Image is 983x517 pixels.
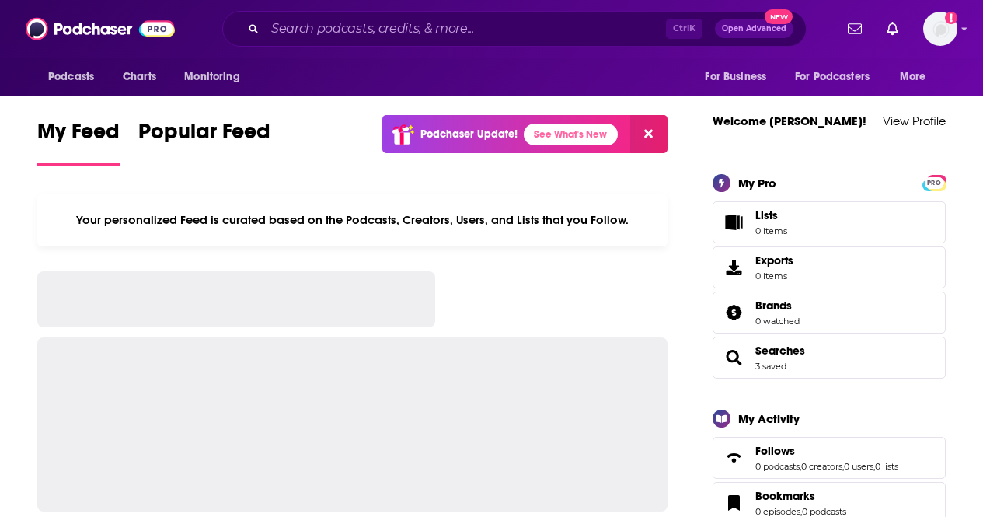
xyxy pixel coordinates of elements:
span: Exports [755,253,793,267]
a: Popular Feed [138,118,270,166]
a: PRO [925,176,943,187]
span: , [842,461,844,472]
span: Logged in as veronica.smith [923,12,957,46]
button: open menu [889,62,946,92]
a: 0 lists [875,461,898,472]
span: , [800,506,802,517]
span: My Feed [37,118,120,154]
a: 3 saved [755,361,786,372]
div: My Activity [738,411,800,426]
span: Lists [718,211,749,233]
a: Exports [713,246,946,288]
a: Follows [718,447,749,469]
span: Open Advanced [722,25,786,33]
span: Bookmarks [755,489,815,503]
div: My Pro [738,176,776,190]
a: Searches [755,344,805,358]
div: Your personalized Feed is curated based on the Podcasts, Creators, Users, and Lists that you Follow. [37,194,668,246]
span: Searches [713,337,946,379]
span: 0 items [755,225,787,236]
a: Lists [713,201,946,243]
a: 0 podcasts [755,461,800,472]
span: Ctrl K [666,19,702,39]
a: Show notifications dropdown [880,16,905,42]
span: More [900,66,926,88]
span: Brands [755,299,792,313]
div: Search podcasts, credits, & more... [222,11,807,47]
span: Podcasts [48,66,94,88]
span: , [800,461,801,472]
a: 0 creators [801,461,842,472]
span: Monitoring [184,66,239,88]
span: Lists [755,208,787,222]
span: Follows [713,437,946,479]
span: Popular Feed [138,118,270,154]
button: open menu [694,62,786,92]
span: For Business [705,66,766,88]
span: For Podcasters [795,66,870,88]
span: 0 items [755,271,793,281]
a: Bookmarks [755,489,846,503]
span: Brands [713,292,946,334]
a: 0 episodes [755,506,800,517]
a: Welcome [PERSON_NAME]! [713,114,866,128]
button: Open AdvancedNew [715,19,793,38]
a: View Profile [883,114,946,128]
span: Follows [755,444,795,458]
span: Charts [123,66,156,88]
a: Bookmarks [718,492,749,514]
a: Follows [755,444,898,458]
span: New [765,9,793,24]
a: Show notifications dropdown [842,16,868,42]
a: See What's New [524,124,618,145]
a: 0 podcasts [802,506,846,517]
svg: Add a profile image [945,12,957,24]
span: Exports [718,257,749,278]
a: 0 watched [755,316,800,327]
p: Podchaser Update! [420,128,518,141]
span: , [873,461,875,472]
button: open menu [785,62,892,92]
a: Brands [718,302,749,323]
img: User Profile [923,12,957,46]
img: Podchaser - Follow, Share and Rate Podcasts [26,14,175,44]
input: Search podcasts, credits, & more... [265,16,666,41]
a: My Feed [37,118,120,166]
button: Show profile menu [923,12,957,46]
a: Searches [718,347,749,369]
a: Brands [755,299,800,313]
button: open menu [173,62,260,92]
a: 0 users [844,461,873,472]
a: Charts [113,62,166,92]
span: PRO [925,177,943,189]
span: Lists [755,208,778,222]
button: open menu [37,62,114,92]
